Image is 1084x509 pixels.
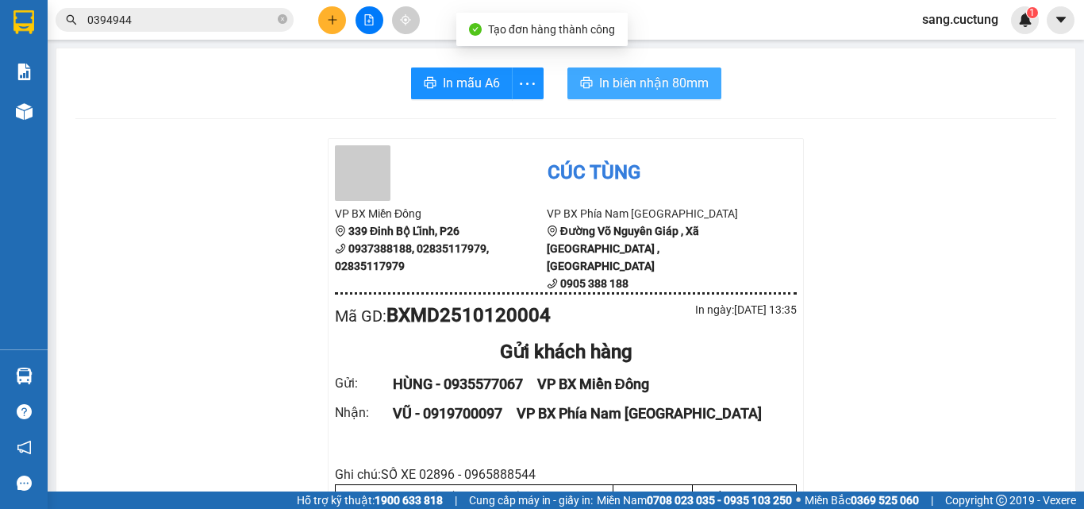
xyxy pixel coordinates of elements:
[455,492,457,509] span: |
[16,368,33,384] img: warehouse-icon
[599,73,709,93] span: In biên nhận 80mm
[411,67,513,99] button: printerIn mẫu A6
[318,6,346,34] button: plus
[547,226,558,237] span: environment
[424,76,436,91] span: printer
[996,495,1007,506] span: copyright
[469,492,593,509] span: Cung cấp máy in - giấy in:
[566,301,797,318] div: In ngày: [DATE] 13:35
[512,67,544,99] button: more
[488,23,615,36] span: Tạo đơn hàng thành công
[335,243,346,254] span: phone
[17,476,32,491] span: message
[469,23,482,36] span: check-circle
[335,307,386,326] span: Mã GD :
[392,6,420,34] button: aim
[386,304,551,326] b: BXMD2510120004
[547,225,699,272] b: Đường Võ Nguyên Giáp , Xã [GEOGRAPHIC_DATA] , [GEOGRAPHIC_DATA]
[567,67,721,99] button: printerIn biên nhận 80mm
[1047,6,1074,34] button: caret-down
[340,489,609,504] div: Tên (giá trị hàng)
[697,489,792,504] div: Cước món hàng
[87,11,275,29] input: Tìm tên, số ĐT hoặc mã đơn
[335,373,393,393] div: Gửi :
[393,403,778,425] div: VŨ - 0919700097 VP BX Phía Nam [GEOGRAPHIC_DATA]
[513,74,543,94] span: more
[335,337,797,368] div: Gửi khách hàng
[363,14,375,25] span: file-add
[443,73,500,93] span: In mẫu A6
[297,492,443,509] span: Hỗ trợ kỹ thuật:
[356,6,383,34] button: file-add
[110,67,211,120] li: VP BX Phía Nam [GEOGRAPHIC_DATA]
[393,373,778,395] div: HÙNG - 0935577067 VP BX Miền Đông
[1054,13,1068,27] span: caret-down
[335,465,797,484] div: Ghi chú: SỐ XE 02896 - 0965888544
[8,88,19,99] span: environment
[580,76,593,91] span: printer
[335,403,393,422] div: Nhận :
[66,14,77,25] span: search
[335,205,547,222] li: VP BX Miền Đông
[8,87,83,118] b: 339 Đinh Bộ Lĩnh, P26
[8,8,230,38] li: Cúc Tùng
[8,67,110,85] li: VP BX Miền Đông
[617,489,688,504] div: SL
[278,13,287,28] span: close-circle
[931,492,933,509] span: |
[335,242,489,272] b: 0937388188, 02835117979, 02835117979
[17,440,32,455] span: notification
[547,278,558,289] span: phone
[1027,7,1038,18] sup: 1
[16,103,33,120] img: warehouse-icon
[1029,7,1035,18] span: 1
[548,158,640,188] div: Cúc Tùng
[278,14,287,24] span: close-circle
[796,497,801,503] span: ⚪️
[805,492,919,509] span: Miền Bắc
[647,494,792,507] strong: 0708 023 035 - 0935 103 250
[16,64,33,80] img: solution-icon
[1018,13,1032,27] img: icon-new-feature
[348,225,459,237] b: 339 Đinh Bộ Lĩnh, P26
[13,10,34,34] img: logo-vxr
[400,14,411,25] span: aim
[597,492,792,509] span: Miền Nam
[17,404,32,419] span: question-circle
[327,14,338,25] span: plus
[375,494,443,507] strong: 1900 633 818
[547,205,759,222] li: VP BX Phía Nam [GEOGRAPHIC_DATA]
[909,10,1011,29] span: sang.cuctung
[851,494,919,507] strong: 0369 525 060
[335,226,346,237] span: environment
[560,277,628,290] b: 0905 388 188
